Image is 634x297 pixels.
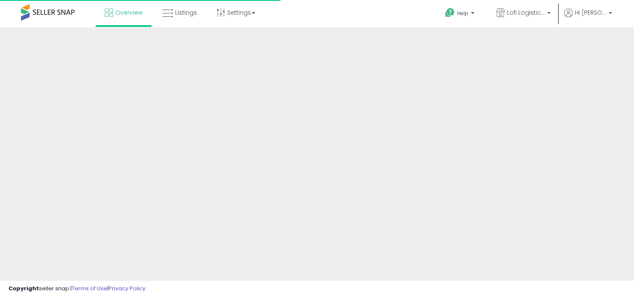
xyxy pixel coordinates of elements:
span: Lofi Logistics LLC [507,8,545,17]
span: Listings [175,8,197,17]
a: Help [438,1,483,27]
span: Overview [115,8,142,17]
a: Privacy Policy [109,284,145,292]
div: seller snap | | [8,285,145,293]
span: Hi [PERSON_NAME] [575,8,606,17]
a: Terms of Use [72,284,107,292]
a: Hi [PERSON_NAME] [564,8,612,27]
span: Help [457,10,468,17]
i: Get Help [445,8,455,18]
strong: Copyright [8,284,39,292]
